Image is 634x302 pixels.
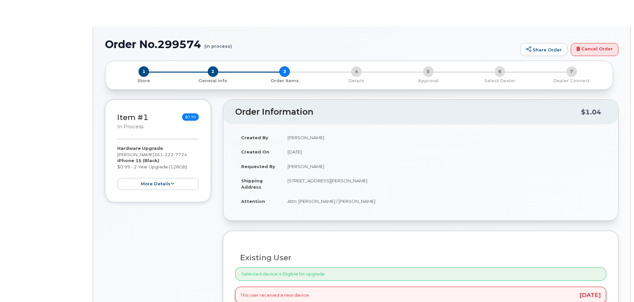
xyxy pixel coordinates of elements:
[154,152,187,157] span: 361
[240,254,601,262] h3: Existing User
[174,152,187,157] span: 7724
[111,77,177,84] a: 1 Store
[117,178,199,190] button: more details
[235,267,606,281] div: Selected device is Eligible for upgrade
[204,38,232,49] small: (in process)
[138,66,149,77] span: 1
[282,159,606,174] td: [PERSON_NAME]
[182,113,199,121] span: $0.99
[282,194,606,209] td: Attn: [PERSON_NAME] / [PERSON_NAME]
[208,66,218,77] span: 2
[282,130,606,145] td: [PERSON_NAME]
[241,199,265,204] strong: Attention
[241,149,269,154] strong: Created On
[117,146,163,151] strong: Hardware Upgrade
[520,43,567,56] a: Share Order
[117,124,143,130] small: in process
[117,145,199,190] div: [PERSON_NAME] $0.99 - 2 Year Upgrade (128GB)
[241,135,268,140] strong: Created By
[177,77,249,84] a: 2 General Info
[180,78,246,84] p: General Info
[117,113,148,122] a: Item #1
[235,107,581,117] h2: Order Information
[105,38,517,50] h1: Order No.299574
[113,78,175,84] p: Store
[117,158,159,163] strong: iPhone 15 (Black)
[581,106,601,118] div: $1.04
[571,43,618,56] a: Cancel Order
[282,173,606,194] td: [STREET_ADDRESS][PERSON_NAME]
[579,292,601,298] span: [DATE]
[163,152,174,157] span: 222
[241,178,263,190] strong: Shipping Address
[241,164,275,169] strong: Requested By
[282,145,606,159] td: [DATE]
